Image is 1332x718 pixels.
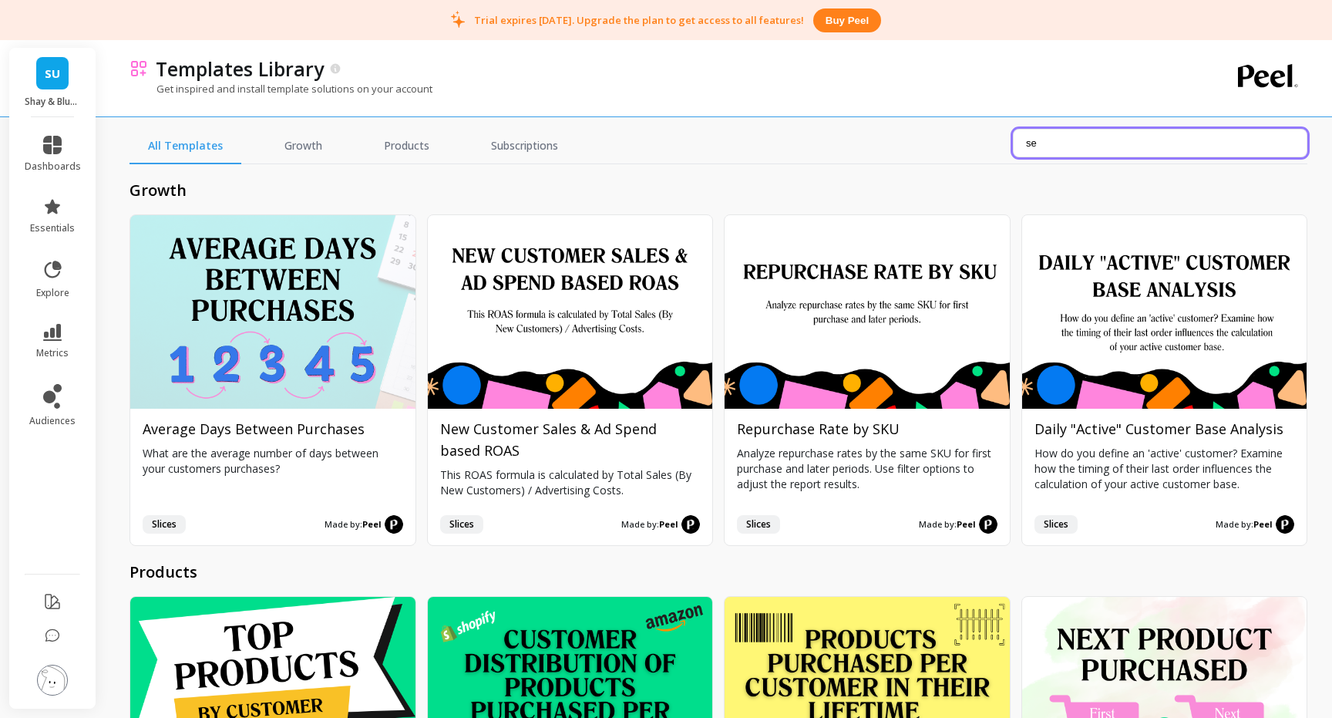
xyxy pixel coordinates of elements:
[365,129,448,164] a: Products
[129,129,577,164] nav: Tabs
[129,129,241,164] a: All Templates
[129,180,1307,201] h2: growth
[266,129,341,164] a: Growth
[1013,129,1307,157] input: Search for templates
[36,347,69,359] span: metrics
[25,96,81,108] p: Shay & Blue USA
[813,8,881,32] button: Buy peel
[30,222,75,234] span: essentials
[29,415,76,427] span: audiences
[25,160,81,173] span: dashboards
[129,82,432,96] p: Get inspired and install template solutions on your account
[129,561,1307,583] h2: products
[474,13,804,27] p: Trial expires [DATE]. Upgrade the plan to get access to all features!
[156,56,324,82] p: Templates Library
[37,665,68,696] img: profile picture
[36,287,69,299] span: explore
[129,59,148,78] img: header icon
[45,65,60,83] span: SU
[473,129,577,164] a: Subscriptions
